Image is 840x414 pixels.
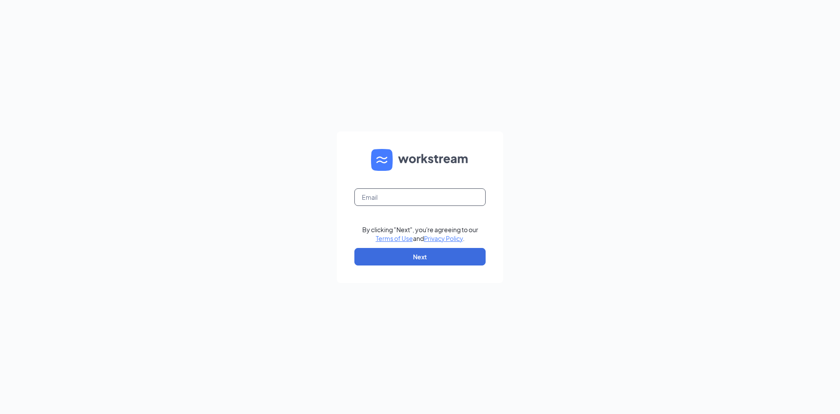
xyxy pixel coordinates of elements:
[424,234,463,242] a: Privacy Policy
[376,234,413,242] a: Terms of Use
[354,248,486,265] button: Next
[354,188,486,206] input: Email
[371,149,469,171] img: WS logo and Workstream text
[362,225,478,243] div: By clicking "Next", you're agreeing to our and .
